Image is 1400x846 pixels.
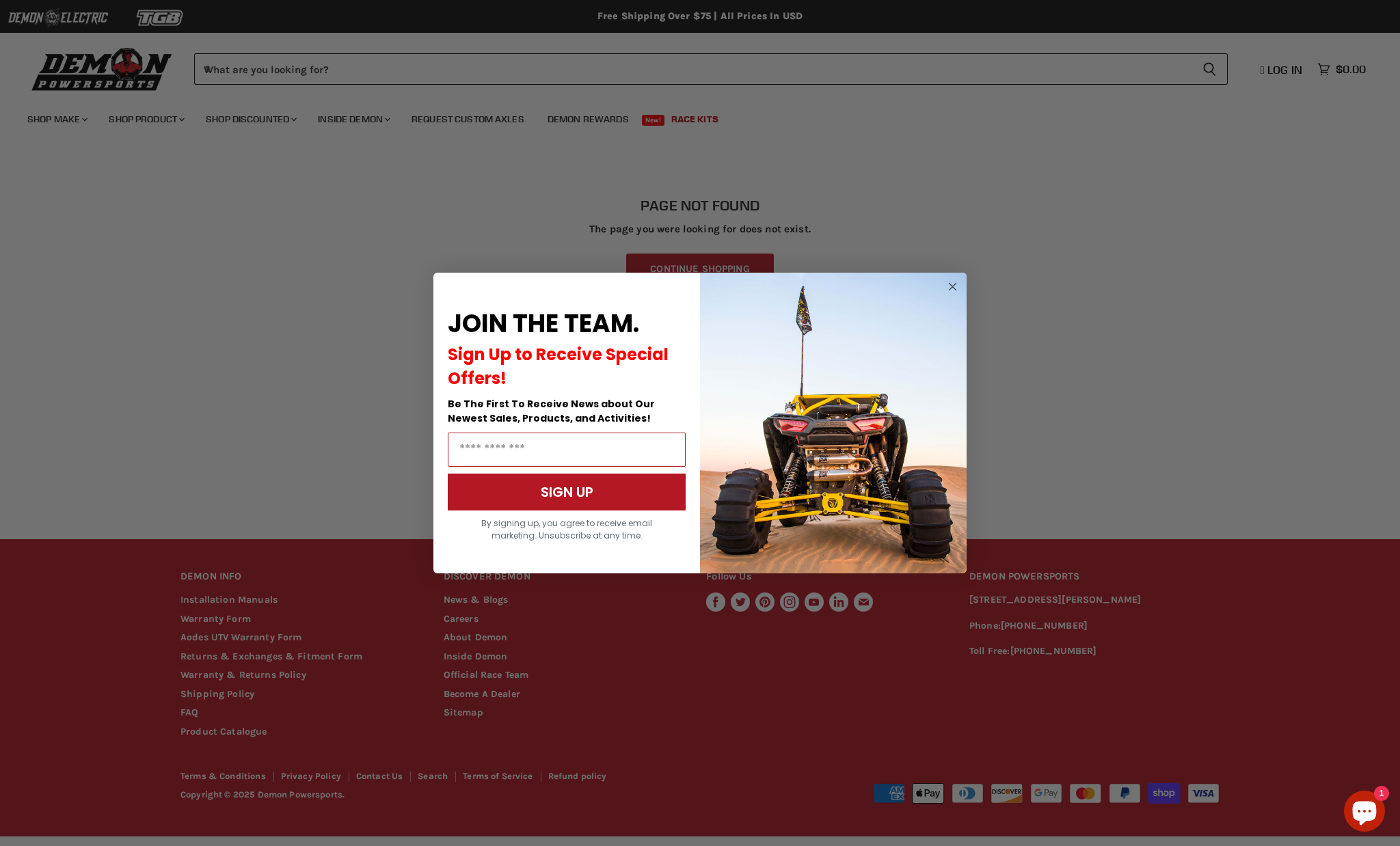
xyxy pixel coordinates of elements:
[448,343,669,390] span: Sign Up to Receive Special Offers!
[481,517,652,541] span: By signing up, you agree to receive email marketing. Unsubscribe at any time.
[944,278,961,295] button: Close dialog
[448,397,655,425] span: Be The First To Receive News about Our Newest Sales, Products, and Activities!
[448,306,639,341] span: JOIN THE TEAM.
[448,474,686,510] button: SIGN UP
[1340,791,1389,835] inbox-online-store-chat: Shopify online store chat
[448,433,686,467] input: Email Address
[700,273,967,573] img: a9095488-b6e7-41ba-879d-588abfab540b.jpeg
